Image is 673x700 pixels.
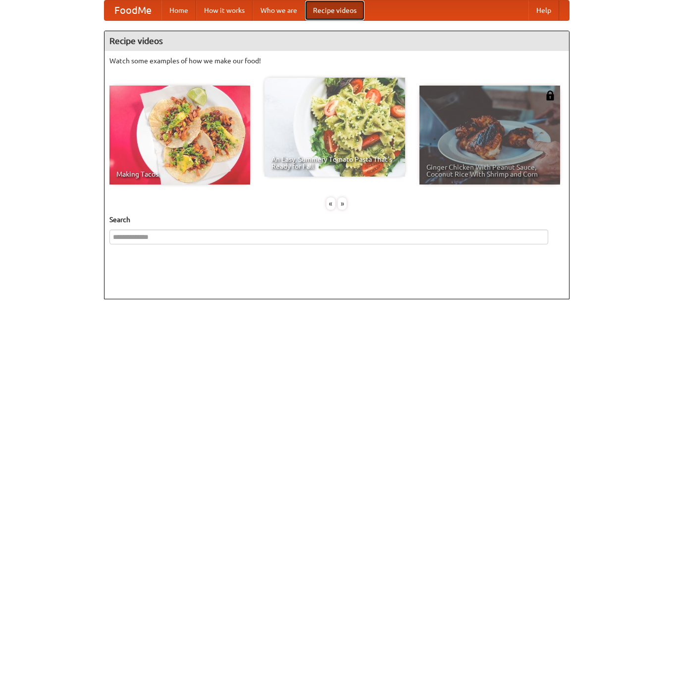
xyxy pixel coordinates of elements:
h4: Recipe videos [104,31,569,51]
span: An Easy, Summery Tomato Pasta That's Ready for Fall [271,156,398,170]
a: Help [528,0,559,20]
a: How it works [196,0,253,20]
a: Who we are [253,0,305,20]
a: FoodMe [104,0,161,20]
span: Making Tacos [116,171,243,178]
a: Making Tacos [109,86,250,185]
div: » [338,197,347,210]
a: Home [161,0,196,20]
a: Recipe videos [305,0,364,20]
div: « [326,197,335,210]
img: 483408.png [545,91,555,100]
p: Watch some examples of how we make our food! [109,56,564,66]
a: An Easy, Summery Tomato Pasta That's Ready for Fall [264,78,405,177]
h5: Search [109,215,564,225]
